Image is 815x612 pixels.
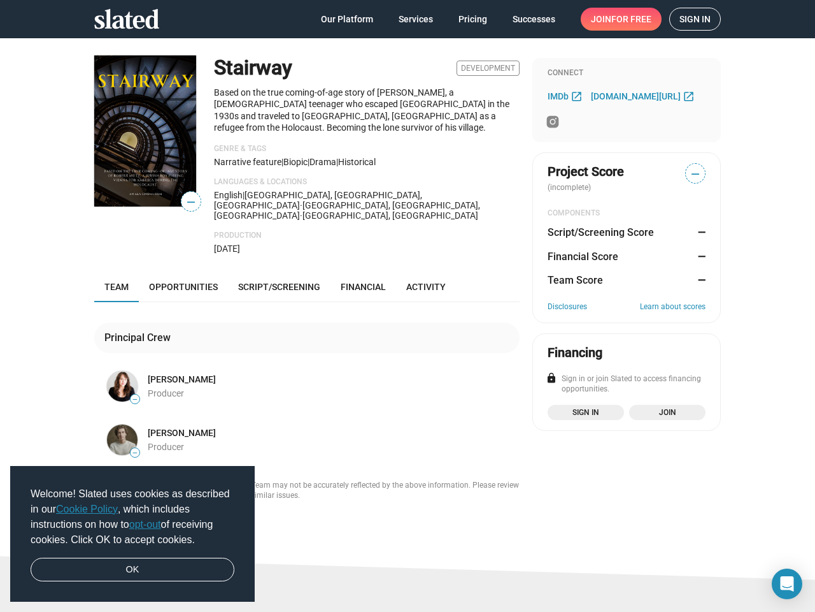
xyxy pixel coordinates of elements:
[548,91,569,101] span: IMDb
[693,226,705,239] dd: —
[548,405,624,420] a: Sign in
[148,374,216,386] a: [PERSON_NAME]
[399,8,433,31] span: Services
[548,250,618,263] dt: Financial Score
[669,8,721,31] a: Sign in
[181,194,201,210] span: —
[772,569,802,599] div: Open Intercom Messenger
[683,90,695,102] mat-icon: open_in_new
[129,519,161,530] a: opt-out
[548,344,602,361] div: Financing
[243,190,244,200] span: |
[570,90,583,102] mat-icon: open_in_new
[238,282,320,292] span: Script/Screening
[302,210,478,221] span: [GEOGRAPHIC_DATA], [GEOGRAPHIC_DATA]
[148,427,216,439] a: [PERSON_NAME]
[396,272,456,302] a: Activity
[94,272,139,302] a: Team
[31,486,234,548] span: Welcome! Slated uses cookies as described in our , which includes instructions on how to of recei...
[308,157,309,167] span: |
[502,8,565,31] a: Successes
[406,282,446,292] span: Activity
[300,210,302,221] span: ·
[214,190,422,210] span: [GEOGRAPHIC_DATA], [GEOGRAPHIC_DATA], [GEOGRAPHIC_DATA]
[94,55,196,207] img: Stairway
[214,144,520,154] p: Genre & Tags
[548,208,705,219] div: COMPONENTS
[546,372,557,384] mat-icon: lock
[214,200,480,221] span: [GEOGRAPHIC_DATA], [GEOGRAPHIC_DATA], [GEOGRAPHIC_DATA]
[104,282,129,292] span: Team
[548,163,624,180] span: Project Score
[448,8,497,31] a: Pricing
[513,8,555,31] span: Successes
[458,8,487,31] span: Pricing
[214,54,292,82] h1: Stairway
[107,425,138,455] img: Austin Dickholtz
[10,466,255,602] div: cookieconsent
[56,504,118,514] a: Cookie Policy
[457,61,520,76] span: Development
[591,91,681,101] span: [DOMAIN_NAME][URL]
[548,183,593,192] span: (incomplete)
[214,157,281,167] span: Narrative feature
[611,8,651,31] span: for free
[283,157,308,167] span: Biopic
[300,200,302,210] span: ·
[281,157,283,167] span: |
[148,442,184,452] span: Producer
[341,282,386,292] span: Financial
[131,396,139,403] span: —
[131,449,139,456] span: —
[214,177,520,187] p: Languages & Locations
[686,166,705,182] span: —
[388,8,443,31] a: Services
[591,8,651,31] span: Join
[330,272,396,302] a: Financial
[693,273,705,287] dd: —
[214,87,520,134] p: Based on the true coming-of-age story of [PERSON_NAME], a [DEMOGRAPHIC_DATA] teenager who escaped...
[548,374,705,395] div: Sign in or join Slated to access financing opportunities.
[693,250,705,263] dd: —
[139,272,228,302] a: Opportunities
[581,8,662,31] a: Joinfor free
[149,282,218,292] span: Opportunities
[107,371,138,402] img: Angel Dickholtz
[555,406,616,419] span: Sign in
[336,157,338,167] span: |
[311,8,383,31] a: Our Platform
[148,388,184,398] span: Producer
[338,157,376,167] span: Historical
[214,190,243,200] span: English
[548,68,705,78] div: Connect
[214,231,520,241] p: Production
[679,8,711,30] span: Sign in
[591,89,698,104] a: [DOMAIN_NAME][URL]
[31,558,234,582] a: dismiss cookie message
[94,481,520,501] div: NOTE: The exact composition of this project’s Team may not be accurately reflected by the above i...
[309,157,336,167] span: Drama
[548,273,603,287] dt: Team Score
[548,89,586,104] a: IMDb
[321,8,373,31] span: Our Platform
[228,272,330,302] a: Script/Screening
[640,302,705,312] a: Learn about scores
[629,405,705,420] a: Join
[104,331,176,344] div: Principal Crew
[548,226,654,239] dt: Script/Screening Score
[214,244,240,254] span: [DATE]
[637,406,698,419] span: Join
[548,302,587,312] a: Disclosures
